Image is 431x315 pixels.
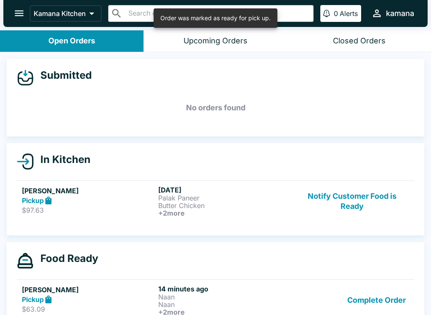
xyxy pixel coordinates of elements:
[158,194,291,202] p: Palak Paneer
[126,8,310,19] input: Search orders by name or phone number
[34,252,98,265] h4: Food Ready
[158,301,291,308] p: Naan
[22,196,44,205] strong: Pickup
[22,285,155,295] h5: [PERSON_NAME]
[158,285,291,293] h6: 14 minutes ago
[22,295,44,304] strong: Pickup
[22,186,155,196] h5: [PERSON_NAME]
[34,153,90,166] h4: In Kitchen
[30,5,101,21] button: Kamana Kitchen
[17,93,414,123] h5: No orders found
[295,186,409,217] button: Notify Customer Food is Ready
[184,36,247,46] div: Upcoming Orders
[158,293,291,301] p: Naan
[160,11,271,25] div: Order was marked as ready for pick up.
[368,4,418,22] button: kamana
[158,202,291,209] p: Butter Chicken
[334,9,338,18] p: 0
[8,3,30,24] button: open drawer
[48,36,95,46] div: Open Orders
[34,9,86,18] p: Kamana Kitchen
[386,8,414,19] div: kamana
[158,186,291,194] h6: [DATE]
[22,305,155,313] p: $63.09
[17,180,414,222] a: [PERSON_NAME]Pickup$97.63[DATE]Palak PaneerButter Chicken+2moreNotify Customer Food is Ready
[340,9,358,18] p: Alerts
[158,209,291,217] h6: + 2 more
[34,69,92,82] h4: Submitted
[22,206,155,214] p: $97.63
[333,36,386,46] div: Closed Orders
